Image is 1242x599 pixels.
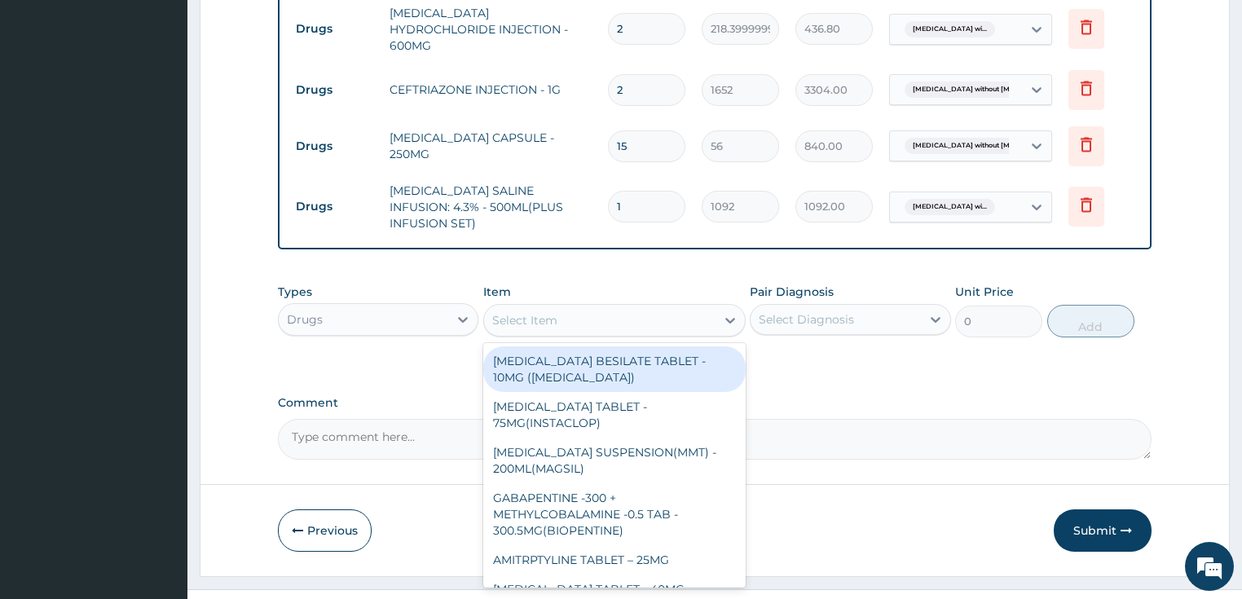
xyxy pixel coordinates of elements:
label: Types [278,285,312,299]
label: Item [483,284,511,300]
td: CEFTRIAZONE INJECTION - 1G [381,73,601,106]
div: GABAPENTINE -300 + METHYLCOBALAMINE -0.5 TAB - 300.5MG(BIOPENTINE) [483,483,746,545]
button: Add [1047,305,1134,337]
div: Chat with us now [85,91,274,112]
img: d_794563401_company_1708531726252_794563401 [30,81,66,122]
div: Select Diagnosis [759,311,854,328]
div: [MEDICAL_DATA] TABLET - 75MG(INSTACLOP) [483,392,746,438]
div: [MEDICAL_DATA] SUSPENSION(MMT) - 200ML(MAGSIL) [483,438,746,483]
label: Comment [278,396,1152,410]
button: Previous [278,509,372,552]
div: Minimize live chat window [267,8,306,47]
label: Unit Price [955,284,1014,300]
span: [MEDICAL_DATA] without [MEDICAL_DATA] [905,81,1069,98]
div: Drugs [287,311,323,328]
button: Submit [1054,509,1152,552]
td: [MEDICAL_DATA] CAPSULE - 250MG [381,121,601,170]
div: Select Item [492,312,557,328]
label: Pair Diagnosis [750,284,834,300]
textarea: Type your message and hit 'Enter' [8,414,310,471]
div: [MEDICAL_DATA] BESILATE TABLET - 10MG ([MEDICAL_DATA]) [483,346,746,392]
td: Drugs [288,131,381,161]
div: AMITRPTYLINE TABLET – 25MG [483,545,746,575]
span: We're online! [95,190,225,355]
td: [MEDICAL_DATA] SALINE INFUSION: 4.3% - 500ML(PLUS INFUSION SET) [381,174,601,240]
span: [MEDICAL_DATA] wi... [905,21,995,37]
td: Drugs [288,192,381,222]
td: Drugs [288,75,381,105]
span: [MEDICAL_DATA] wi... [905,199,995,215]
span: [MEDICAL_DATA] without [MEDICAL_DATA] [905,138,1069,154]
td: Drugs [288,14,381,44]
